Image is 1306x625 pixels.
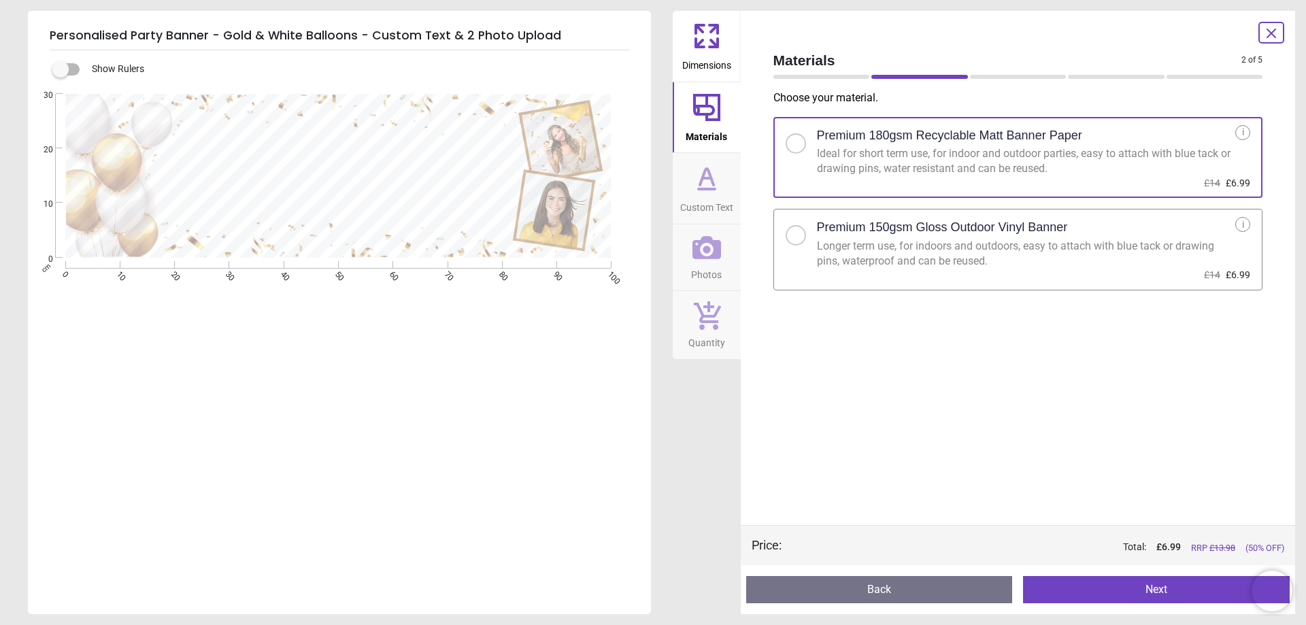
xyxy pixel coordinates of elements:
div: i [1235,125,1250,140]
span: 6.99 [1162,541,1181,552]
div: Total: [802,541,1285,554]
span: £6.99 [1226,178,1250,188]
button: Back [746,576,1013,603]
h2: Premium 180gsm Recyclable Matt Banner Paper [817,127,1082,144]
h2: Premium 150gsm Gloss Outdoor Vinyl Banner [817,219,1068,236]
div: Longer term use, for indoors and outdoors, easy to attach with blue tack or drawing pins, waterpr... [817,239,1236,269]
div: Price : [752,537,782,554]
span: Materials [686,124,727,144]
span: £14 [1204,269,1220,280]
span: £14 [1204,178,1220,188]
span: RRP [1191,542,1235,554]
div: Show Rulers [61,61,651,78]
button: Next [1023,576,1290,603]
span: £ 13.98 [1209,543,1235,553]
div: i [1235,217,1250,232]
span: Photos [691,262,722,282]
span: Custom Text [680,195,733,215]
iframe: Brevo live chat [1252,571,1292,611]
span: £ [1156,541,1181,554]
span: 10 [27,199,53,210]
span: Dimensions [682,52,731,73]
span: 0 [27,254,53,265]
span: Materials [773,50,1242,70]
button: Quantity [673,291,741,359]
span: 30 [27,90,53,101]
span: 2 of 5 [1241,54,1262,66]
p: Choose your material . [773,90,1274,105]
button: Custom Text [673,153,741,224]
h5: Personalised Party Banner - Gold & White Balloons - Custom Text & 2 Photo Upload [50,22,629,50]
span: Quantity [688,330,725,350]
span: £6.99 [1226,269,1250,280]
button: Dimensions [673,11,741,82]
span: 20 [27,144,53,156]
button: Photos [673,224,741,291]
span: (50% OFF) [1245,542,1284,554]
div: Ideal for short term use, for indoor and outdoor parties, easy to attach with blue tack or drawin... [817,146,1236,177]
button: Materials [673,82,741,153]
